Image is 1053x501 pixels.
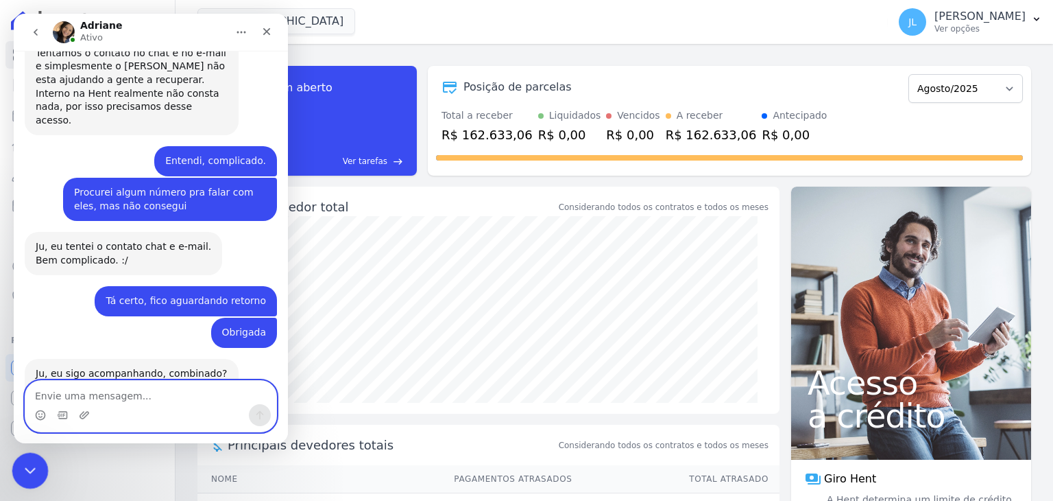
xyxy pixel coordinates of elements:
[5,354,169,382] a: Recebíveis
[11,218,263,272] div: Adriane diz…
[888,3,1053,41] button: JL [PERSON_NAME] Ver opções
[441,126,533,144] div: R$ 162.633,06
[343,155,387,167] span: Ver tarefas
[808,399,1015,432] span: a crédito
[11,11,263,132] div: Adriane diz…
[5,102,169,129] a: Parcelas
[65,396,76,407] button: Upload do anexo
[152,141,252,154] div: Entendi, complicado.
[572,465,779,493] th: Total Atrasado
[808,366,1015,399] span: Acesso
[280,155,403,167] a: Ver tarefas east
[228,436,556,454] span: Principais devedores totais
[21,396,32,407] button: Selecionador de Emoji
[43,396,54,407] button: Selecionador de GIF
[22,19,214,73] div: Ju, sim. Bloquearam o nosso acesso. :/ Tentamos o contato no chat e no e-mail e simplesmente o [P...
[441,108,533,123] div: Total a receber
[393,156,403,167] span: east
[5,222,169,250] a: Transferências
[11,218,208,261] div: Ju, eu tentei o contato chat e e-mail.Bem complicado. :/
[241,5,265,30] div: Fechar
[824,471,876,487] span: Giro Hent
[197,304,263,334] div: Obrigada
[559,201,768,213] div: Considerando todos os contratos e todos os meses
[215,5,241,32] button: Início
[12,367,263,391] textarea: Envie uma mensagem...
[11,272,263,304] div: Juliany diz…
[5,162,169,189] a: Clientes
[11,332,164,349] div: Plataformas
[197,8,355,34] button: [GEOGRAPHIC_DATA]
[5,192,169,220] a: Minha Carteira
[60,172,252,199] div: Procurei algum número pra falar com eles, mas não consegui
[11,345,225,415] div: Ju, eu sigo acompanhando, combinado? Estou fazendo o possível para ter acesso as negativações do ...
[92,281,252,294] div: Tá certo, fico aguardando retorno
[22,73,214,114] div: Interno na Hent realmente não consta nada, por isso precisamos desse acesso.
[14,14,288,443] iframe: Intercom live chat
[22,240,197,254] div: Bem complicado. :/
[5,253,169,280] a: Crédito
[22,353,214,407] div: Ju, eu sigo acompanhando, combinado? Estou fazendo o possível para ter acesso as negativações do ...
[235,391,257,412] button: Enviar uma mensagem
[228,198,556,216] div: Saldo devedor total
[773,108,827,123] div: Antecipado
[197,465,302,493] th: Nome
[666,126,757,144] div: R$ 162.633,06
[934,23,1026,34] p: Ver opções
[11,11,225,121] div: Ju, sim. Bloquearam o nosso acesso. :/Tentamos o contato no chat e no e-mail e simplesmente o [PE...
[606,126,659,144] div: R$ 0,00
[463,79,572,95] div: Posição de parcelas
[66,17,89,31] p: Ativo
[11,304,263,345] div: Juliany diz…
[81,272,263,303] div: Tá certo, fico aguardando retorno
[559,439,768,452] span: Considerando todos os contratos e todos os meses
[302,465,573,493] th: Pagamentos Atrasados
[5,384,169,412] a: Conta Hent
[5,41,169,69] a: Visão Geral
[5,132,169,159] a: Lotes
[12,453,49,489] iframe: Intercom live chat
[538,126,601,144] div: R$ 0,00
[141,132,263,163] div: Entendi, complicado.
[5,71,169,99] a: Contratos
[49,164,263,207] div: Procurei algum número pra falar com eles, mas não consegui
[11,345,263,426] div: Adriane diz…
[11,132,263,164] div: Juliany diz…
[5,283,169,310] a: Negativação
[908,17,917,27] span: JL
[549,108,601,123] div: Liquidados
[762,126,827,144] div: R$ 0,00
[934,10,1026,23] p: [PERSON_NAME]
[208,312,252,326] div: Obrigada
[11,164,263,218] div: Juliany diz…
[617,108,659,123] div: Vencidos
[22,226,197,240] div: Ju, eu tentei o contato chat e e-mail.
[677,108,723,123] div: A receber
